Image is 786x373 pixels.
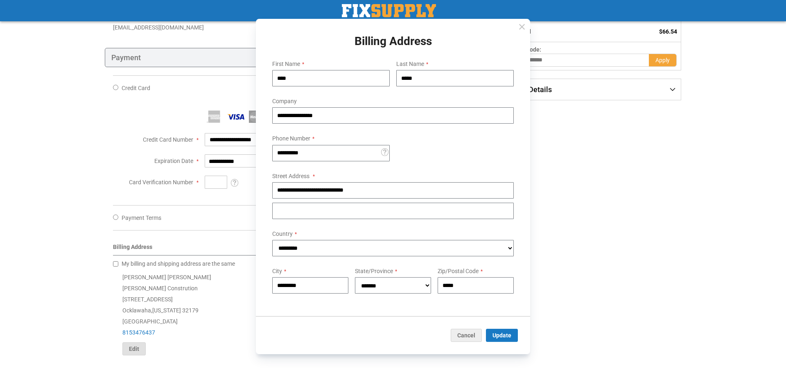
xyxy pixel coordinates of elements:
[152,307,181,314] span: [US_STATE]
[105,48,477,68] div: Payment
[272,268,282,274] span: City
[122,85,150,91] span: Credit Card
[122,260,235,267] span: My billing and shipping address are the same
[655,57,670,63] span: Apply
[205,111,224,123] img: American Express
[396,61,424,67] span: Last Name
[272,173,309,179] span: Street Address
[249,111,268,123] img: MasterCard
[113,272,469,355] div: [PERSON_NAME] [PERSON_NAME] [PERSON_NAME] Constrution [STREET_ADDRESS] Ocklawaha , 32179 [GEOGRAP...
[129,179,193,185] span: Card Verification Number
[154,158,193,164] span: Expiration Date
[649,54,677,67] button: Apply
[486,329,518,342] button: Update
[266,35,520,48] h1: Billing Address
[122,342,146,355] button: Edit
[113,16,146,23] a: 8153476437
[122,329,155,336] a: 8153476437
[122,215,161,221] span: Payment Terms
[129,346,139,352] span: Edit
[227,111,246,123] img: Visa
[113,243,469,255] div: Billing Address
[113,24,204,31] span: [EMAIL_ADDRESS][DOMAIN_NAME]
[143,136,193,143] span: Credit Card Number
[659,28,677,35] span: $66.54
[438,268,479,274] span: Zip/Postal Code
[342,4,436,17] img: Fix Industrial Supply
[272,98,297,104] span: Company
[355,268,393,274] span: State/Province
[272,231,293,237] span: Country
[492,332,511,339] span: Update
[457,332,475,339] span: Cancel
[272,61,300,67] span: First Name
[451,329,482,342] button: Cancel
[272,135,310,142] span: Phone Number
[342,4,436,17] a: store logo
